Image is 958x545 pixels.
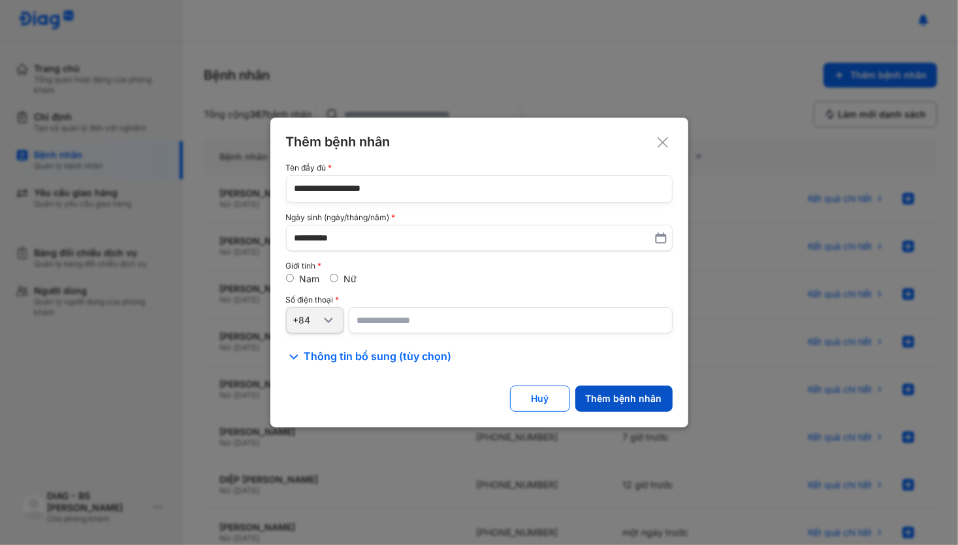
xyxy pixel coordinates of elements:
[286,261,673,271] div: Giới tính
[510,386,570,412] button: Huỷ
[286,133,673,150] div: Thêm bệnh nhân
[343,273,357,284] label: Nữ
[575,386,673,412] button: Thêm bệnh nhân
[286,295,673,305] div: Số điện thoại
[286,163,673,173] div: Tên đầy đủ
[286,213,673,222] div: Ngày sinh (ngày/tháng/năm)
[304,349,452,365] span: Thông tin bổ sung (tùy chọn)
[586,393,662,405] div: Thêm bệnh nhân
[299,273,319,284] label: Nam
[293,314,321,326] div: +84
